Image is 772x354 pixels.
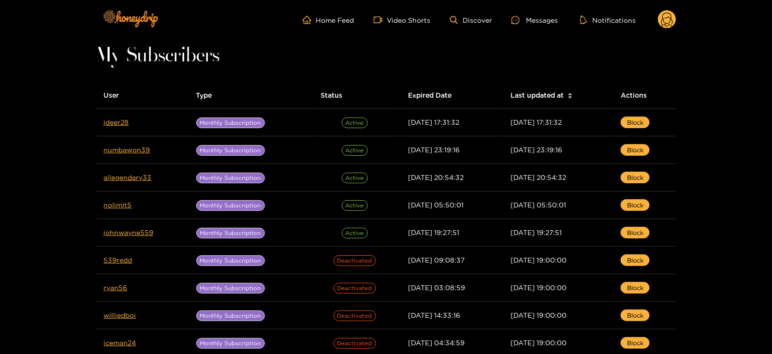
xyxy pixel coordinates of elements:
[627,118,643,127] span: Block
[104,118,129,126] a: jdeer28
[510,201,566,208] span: [DATE] 05:50:01
[342,145,368,156] span: Active
[104,311,136,319] a: williedboi
[196,283,265,294] span: Monthly Subscription
[621,172,650,183] button: Block
[627,283,643,293] span: Block
[196,145,265,156] span: Monthly Subscription
[104,174,152,181] a: ajlegendary33
[510,256,567,264] span: [DATE] 19:00:00
[408,201,464,208] span: [DATE] 05:50:01
[196,310,265,321] span: Monthly Subscription
[196,173,265,183] span: Monthly Subscription
[621,117,650,128] button: Block
[568,91,573,97] span: caret-up
[408,256,465,264] span: [DATE] 09:08:37
[510,90,564,101] span: Last updated at
[342,228,368,238] span: Active
[334,310,376,321] span: Deactivated
[621,199,650,211] button: Block
[510,146,562,153] span: [DATE] 23:19:16
[189,82,313,109] th: Type
[408,284,465,291] span: [DATE] 03:08:59
[104,256,132,264] a: 539redd
[510,284,567,291] span: [DATE] 19:00:00
[568,95,573,100] span: caret-down
[627,173,643,182] span: Block
[400,82,503,109] th: Expired Date
[374,15,431,24] a: Video Shorts
[627,200,643,210] span: Block
[627,255,643,265] span: Block
[334,283,376,294] span: Deactivated
[621,282,650,294] button: Block
[408,311,460,319] span: [DATE] 14:33:16
[627,228,643,237] span: Block
[196,200,265,211] span: Monthly Subscription
[196,228,265,238] span: Monthly Subscription
[408,118,459,126] span: [DATE] 17:31:32
[334,255,376,266] span: Deactivated
[627,310,643,320] span: Block
[621,254,650,266] button: Block
[627,338,643,348] span: Block
[303,15,316,24] span: home
[621,337,650,349] button: Block
[621,310,650,321] button: Block
[510,118,562,126] span: [DATE] 17:31:32
[627,145,643,155] span: Block
[104,229,154,236] a: johnwayne559
[510,339,567,346] span: [DATE] 19:00:00
[313,82,400,109] th: Status
[408,229,459,236] span: [DATE] 19:27:51
[511,15,558,26] div: Messages
[303,15,354,24] a: Home Feed
[196,338,265,349] span: Monthly Subscription
[196,118,265,128] span: Monthly Subscription
[196,255,265,266] span: Monthly Subscription
[510,229,562,236] span: [DATE] 19:27:51
[104,201,132,208] a: nolimit5
[334,338,376,349] span: Deactivated
[408,174,464,181] span: [DATE] 20:54:32
[104,339,136,346] a: iceman24
[342,118,368,128] span: Active
[342,200,368,211] span: Active
[408,146,460,153] span: [DATE] 23:19:16
[510,311,567,319] span: [DATE] 19:00:00
[342,173,368,183] span: Active
[104,284,128,291] a: ryan56
[510,174,566,181] span: [DATE] 20:54:32
[621,227,650,238] button: Block
[577,15,639,25] button: Notifications
[613,82,676,109] th: Actions
[450,16,492,24] a: Discover
[374,15,387,24] span: video-camera
[96,49,676,63] h1: My Subscribers
[408,339,465,346] span: [DATE] 04:34:59
[104,146,150,153] a: numbawon39
[96,82,189,109] th: User
[621,144,650,156] button: Block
